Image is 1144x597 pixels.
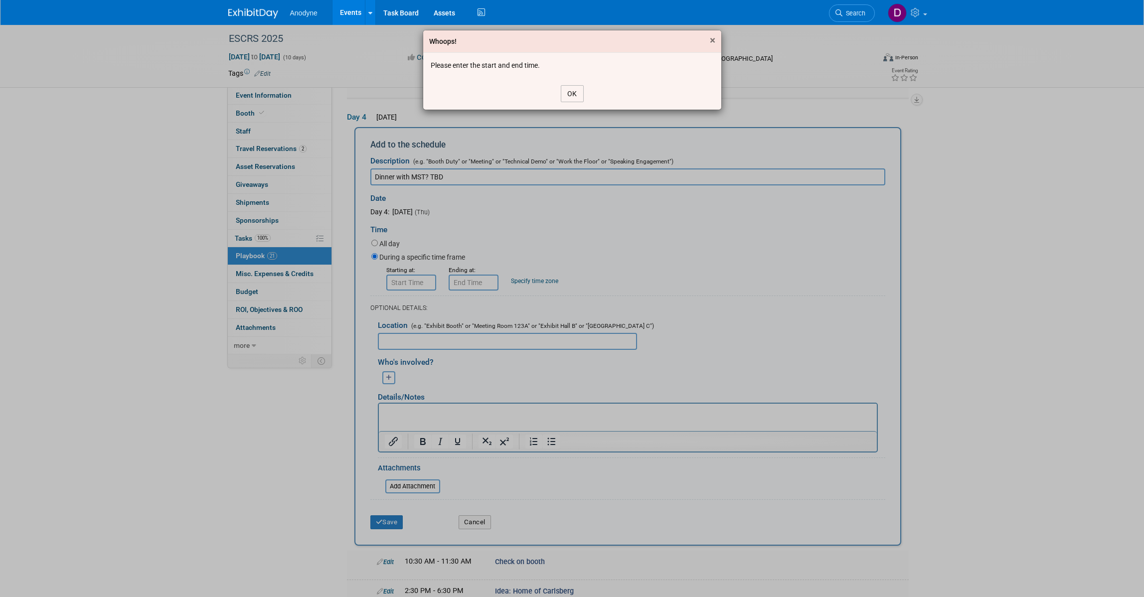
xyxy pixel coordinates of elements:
[5,4,493,14] body: Rich Text Area. Press ALT-0 for help.
[561,85,584,102] button: OK
[710,35,715,46] button: Close
[710,34,715,46] span: ×
[429,36,457,46] div: Whoops!
[431,60,714,70] div: Please enter the start and end time.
